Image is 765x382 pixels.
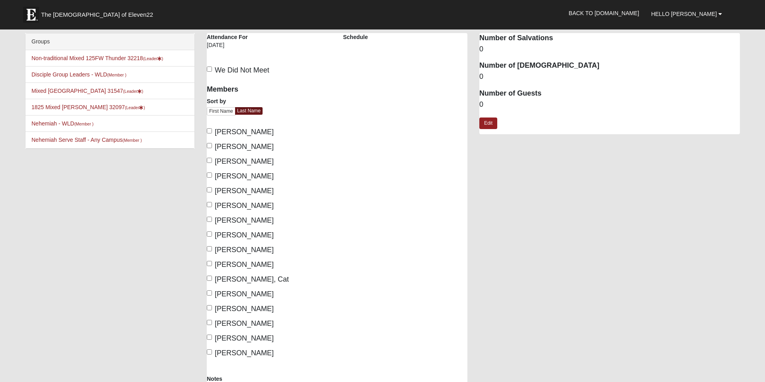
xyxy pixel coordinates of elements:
label: Attendance For [207,33,248,41]
input: [PERSON_NAME] [207,128,212,133]
a: Disciple Group Leaders - WLD(Member ) [31,71,126,78]
span: [PERSON_NAME] [215,246,274,254]
a: Mixed [GEOGRAPHIC_DATA] 31547(Leader) [31,88,143,94]
input: [PERSON_NAME] [207,335,212,340]
a: First Name [207,107,235,116]
a: Last Name [235,107,263,115]
input: We Did Not Meet [207,67,212,72]
div: Groups [25,33,194,50]
a: Edit [479,118,497,129]
span: [PERSON_NAME] [215,231,274,239]
input: [PERSON_NAME] [207,290,212,296]
span: [PERSON_NAME], Cat [215,275,289,283]
input: [PERSON_NAME] [207,143,212,148]
div: [DATE] [207,41,263,55]
small: (Member ) [123,138,142,143]
h4: Members [207,85,331,94]
img: Eleven22 logo [23,7,39,23]
dd: 0 [479,72,740,82]
span: [PERSON_NAME] [215,261,274,268]
a: Non-traditional Mixed 125FW Thunder 32218(Leader) [31,55,163,61]
small: (Member ) [74,121,93,126]
input: [PERSON_NAME] [207,349,212,355]
input: [PERSON_NAME] [207,202,212,207]
small: (Leader ) [123,89,143,94]
span: [PERSON_NAME] [215,305,274,313]
a: Hello [PERSON_NAME] [645,4,728,24]
a: Nehemiah - WLD(Member ) [31,120,94,127]
span: [PERSON_NAME] [215,290,274,298]
span: [PERSON_NAME] [215,202,274,210]
input: [PERSON_NAME] [207,172,212,178]
input: [PERSON_NAME] [207,217,212,222]
span: [PERSON_NAME] [215,319,274,327]
span: [PERSON_NAME] [215,157,274,165]
input: [PERSON_NAME] [207,187,212,192]
small: (Leader ) [143,56,163,61]
a: 1825 Mixed [PERSON_NAME] 32097(Leader) [31,104,145,110]
input: [PERSON_NAME] [207,305,212,310]
span: The [DEMOGRAPHIC_DATA] of Eleven22 [41,11,153,19]
a: Nehemiah Serve Staff - Any Campus(Member ) [31,137,142,143]
span: [PERSON_NAME] [215,187,274,195]
span: We Did Not Meet [215,66,269,74]
a: Back to [DOMAIN_NAME] [563,3,645,23]
a: The [DEMOGRAPHIC_DATA] of Eleven22 [19,3,178,23]
dt: Number of Salvations [479,33,740,43]
input: [PERSON_NAME] [207,246,212,251]
dd: 0 [479,44,740,55]
span: [PERSON_NAME] [215,349,274,357]
input: [PERSON_NAME] [207,158,212,163]
span: [PERSON_NAME] [215,128,274,136]
input: [PERSON_NAME] [207,320,212,325]
label: Sort by [207,97,226,105]
dd: 0 [479,100,740,110]
input: [PERSON_NAME] [207,231,212,237]
dt: Number of Guests [479,88,740,99]
span: [PERSON_NAME] [215,216,274,224]
input: [PERSON_NAME] [207,261,212,266]
span: Hello [PERSON_NAME] [651,11,717,17]
input: [PERSON_NAME], Cat [207,276,212,281]
label: Schedule [343,33,368,41]
small: (Leader ) [125,105,145,110]
span: [PERSON_NAME] [215,334,274,342]
span: [PERSON_NAME] [215,172,274,180]
span: [PERSON_NAME] [215,143,274,151]
dt: Number of [DEMOGRAPHIC_DATA] [479,61,740,71]
small: (Member ) [107,72,126,77]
